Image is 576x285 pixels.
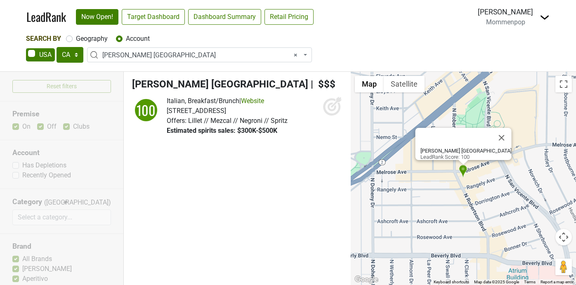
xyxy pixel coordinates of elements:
[474,280,519,284] span: Map data ©2025 Google
[486,18,525,26] span: Mommenpop
[311,78,335,90] span: | $$$
[294,50,297,60] span: Remove all items
[26,8,66,26] a: LeadRank
[524,280,536,284] a: Terms (opens in new tab)
[26,35,61,42] span: Search By
[188,9,261,25] a: Dashboard Summary
[167,117,186,125] span: Offers:
[434,279,469,285] button: Keyboard shortcuts
[555,259,572,275] button: Drag Pegman onto the map to open Street View
[384,76,425,92] button: Show satellite imagery
[241,97,264,105] a: Website
[167,127,277,134] span: Estimated spirits sales: $300K-$500K
[167,96,288,106] div: |
[541,280,574,284] a: Report a map error
[420,148,512,154] b: [PERSON_NAME] [GEOGRAPHIC_DATA]
[478,7,533,17] div: [PERSON_NAME]
[264,9,314,25] a: Retail Pricing
[76,9,118,25] a: Now Open!
[555,229,572,245] button: Map camera controls
[102,50,302,60] span: Cecconi's West Hollywood
[122,9,185,25] a: Target Dashboard
[87,47,312,62] span: Cecconi's West Hollywood
[126,34,150,44] label: Account
[420,148,512,160] div: LeadRank Score: 100
[353,274,380,285] img: Google
[167,107,226,115] span: [STREET_ADDRESS]
[353,274,380,285] a: Open this area in Google Maps (opens a new window)
[132,96,160,124] img: quadrant_split.svg
[188,117,288,125] span: Lillet // Mezcal // Negroni // Spritz
[492,128,512,148] button: Close
[355,76,384,92] button: Show street map
[167,97,239,105] span: Italian, Breakfast/Brunch
[132,78,308,90] span: [PERSON_NAME] [GEOGRAPHIC_DATA]
[540,12,550,22] img: Dropdown Menu
[76,34,108,44] label: Geography
[134,98,158,122] div: 100
[555,76,572,92] button: Toggle fullscreen view
[459,165,467,178] div: Cecconi's West Hollywood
